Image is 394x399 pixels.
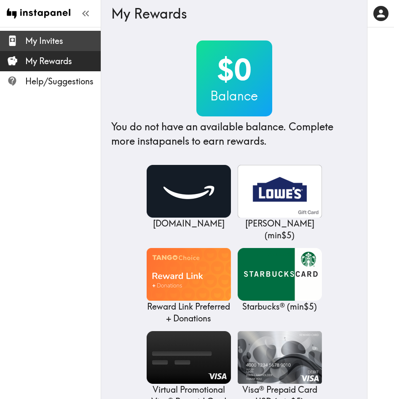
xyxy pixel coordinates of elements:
[25,55,101,67] span: My Rewards
[147,165,231,218] img: Amazon.com
[147,218,231,229] p: [DOMAIN_NAME]
[147,165,231,229] a: Amazon.com[DOMAIN_NAME]
[196,87,272,105] h3: Balance
[147,248,231,324] a: Reward Link Preferred + DonationsReward Link Preferred + Donations
[238,165,322,218] img: Lowe's
[238,218,322,241] p: [PERSON_NAME] ( min $5 )
[147,301,231,324] p: Reward Link Preferred + Donations
[238,331,322,384] img: Visa® Prepaid Card USD
[238,248,322,301] img: Starbucks®
[196,52,272,87] h2: $0
[238,248,322,313] a: Starbucks®Starbucks® (min$5)
[111,5,350,22] h3: My Rewards
[25,75,101,87] span: Help/Suggestions
[238,165,322,241] a: Lowe's[PERSON_NAME] (min$5)
[147,248,231,301] img: Reward Link Preferred + Donations
[111,120,357,148] h4: You do not have an available balance. Complete more instapanels to earn rewards.
[25,35,101,47] span: My Invites
[238,301,322,313] p: Starbucks® ( min $5 )
[147,331,231,384] img: Virtual Promotional Visa® Prepaid Card USD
